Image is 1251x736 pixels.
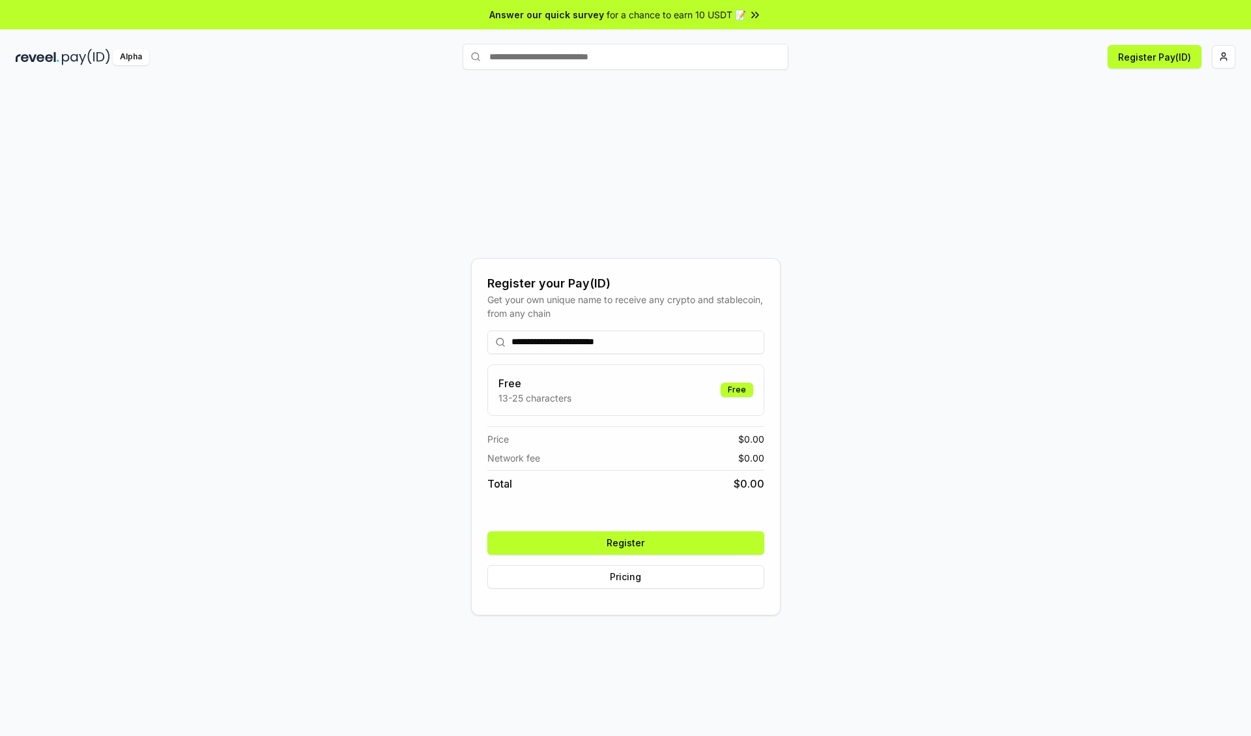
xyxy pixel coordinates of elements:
[498,391,571,405] p: 13-25 characters
[487,293,764,320] div: Get your own unique name to receive any crypto and stablecoin, from any chain
[498,375,571,391] h3: Free
[734,476,764,492] span: $ 0.00
[16,49,59,65] img: reveel_dark
[487,451,540,465] span: Network fee
[487,432,509,446] span: Price
[113,49,149,65] div: Alpha
[738,432,764,446] span: $ 0.00
[487,531,764,555] button: Register
[607,8,746,22] span: for a chance to earn 10 USDT 📝
[738,451,764,465] span: $ 0.00
[1108,45,1201,68] button: Register Pay(ID)
[487,565,764,589] button: Pricing
[62,49,110,65] img: pay_id
[487,274,764,293] div: Register your Pay(ID)
[721,383,753,397] div: Free
[487,476,512,492] span: Total
[489,8,604,22] span: Answer our quick survey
